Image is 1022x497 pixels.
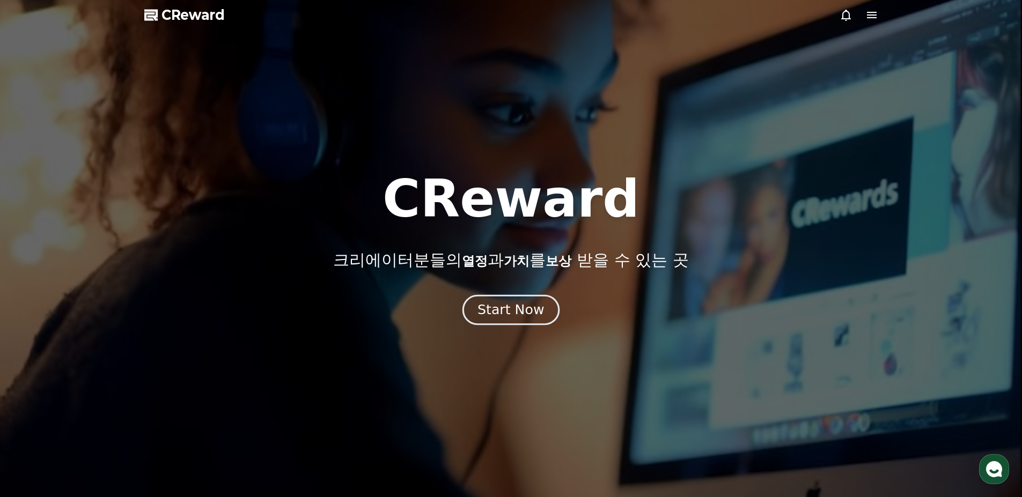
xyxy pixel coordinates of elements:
[383,173,639,225] h1: CReward
[546,254,571,269] span: 보상
[3,340,71,367] a: 홈
[166,356,179,365] span: 설정
[98,357,111,365] span: 대화
[504,254,530,269] span: 가치
[462,294,560,325] button: Start Now
[462,254,488,269] span: 열정
[138,340,206,367] a: 설정
[477,301,544,319] div: Start Now
[71,340,138,367] a: 대화
[34,356,40,365] span: 홈
[465,306,557,316] a: Start Now
[161,6,225,24] span: CReward
[144,6,225,24] a: CReward
[333,250,688,270] p: 크리에이터분들의 과 를 받을 수 있는 곳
